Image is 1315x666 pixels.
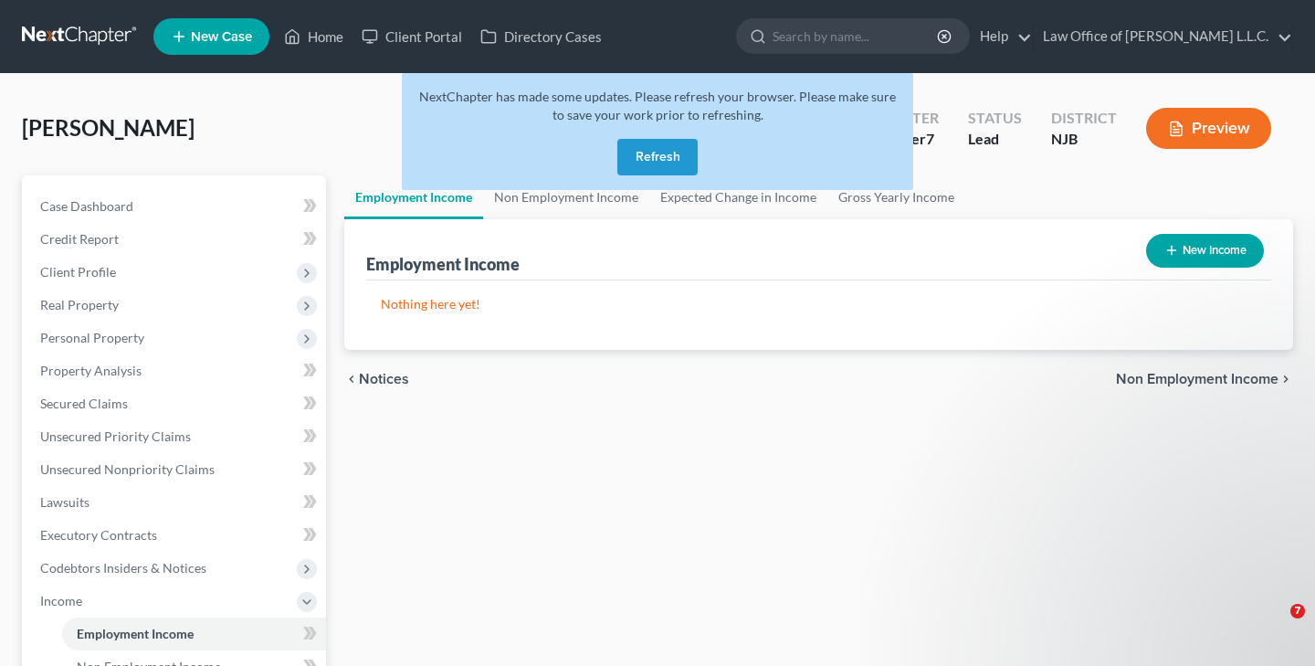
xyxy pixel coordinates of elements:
button: Refresh [617,139,698,175]
span: Real Property [40,297,119,312]
a: Lawsuits [26,486,326,519]
span: Unsecured Priority Claims [40,428,191,444]
a: Directory Cases [471,20,611,53]
i: chevron_left [344,372,359,386]
span: Income [40,593,82,608]
span: Non Employment Income [1116,372,1278,386]
span: NextChapter has made some updates. Please refresh your browser. Please make sure to save your wor... [419,89,896,122]
a: Employment Income [344,175,483,219]
i: chevron_right [1278,372,1293,386]
a: Credit Report [26,223,326,256]
div: District [1051,108,1117,129]
button: Non Employment Income chevron_right [1116,372,1293,386]
span: Executory Contracts [40,527,157,543]
div: Lead [968,129,1022,150]
span: Codebtors Insiders & Notices [40,560,206,576]
a: Unsecured Nonpriority Claims [26,453,326,486]
span: Personal Property [40,330,144,345]
button: Preview [1146,108,1271,149]
div: NJB [1051,129,1117,150]
button: chevron_left Notices [344,372,409,386]
span: Notices [359,372,409,386]
span: Unsecured Nonpriority Claims [40,461,215,477]
a: Employment Income [62,618,326,650]
button: New Income [1146,234,1264,268]
span: Property Analysis [40,363,142,378]
div: Employment Income [366,253,520,275]
a: Secured Claims [26,387,326,420]
div: Status [968,108,1022,129]
span: Employment Income [77,626,194,641]
input: Search by name... [773,19,940,53]
iframe: Intercom live chat [1253,604,1297,648]
span: Case Dashboard [40,198,133,214]
span: [PERSON_NAME] [22,114,195,141]
p: Nothing here yet! [381,295,1257,313]
a: Law Office of [PERSON_NAME] L.L.C. [1034,20,1292,53]
a: Help [971,20,1032,53]
a: Property Analysis [26,354,326,387]
a: Unsecured Priority Claims [26,420,326,453]
span: Lawsuits [40,494,89,510]
a: Executory Contracts [26,519,326,552]
span: 7 [926,130,934,147]
a: Home [275,20,352,53]
a: Case Dashboard [26,190,326,223]
span: Client Profile [40,264,116,280]
span: Credit Report [40,231,119,247]
span: New Case [191,30,252,44]
span: 7 [1290,604,1305,618]
span: Secured Claims [40,396,128,411]
a: Client Portal [352,20,471,53]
